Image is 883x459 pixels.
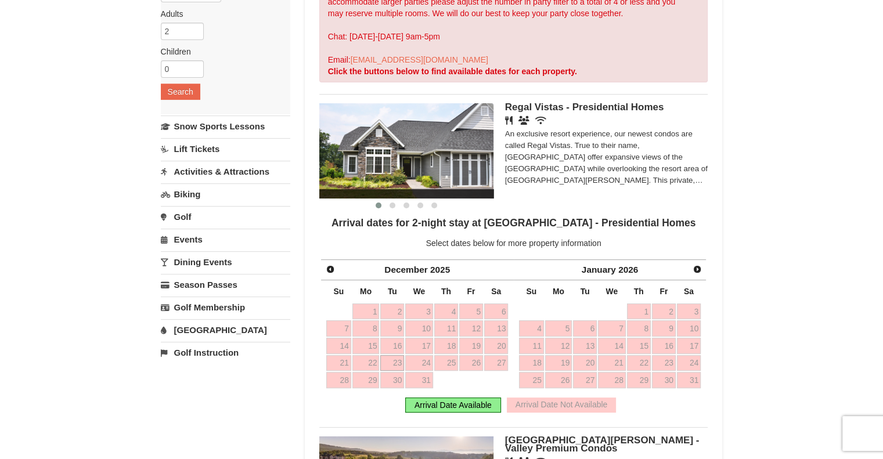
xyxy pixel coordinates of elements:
a: 29 [627,372,651,388]
a: 1 [352,303,380,320]
a: 8 [627,320,651,337]
div: An exclusive resort experience, our newest condos are called Regal Vistas. True to their name, [G... [505,128,708,186]
a: [EMAIL_ADDRESS][DOMAIN_NAME] [351,55,488,64]
a: 31 [405,372,433,388]
a: 10 [405,320,433,337]
span: Friday [659,287,668,296]
a: 26 [545,372,572,388]
span: Thursday [441,287,451,296]
a: 5 [459,303,483,320]
label: Children [161,46,282,57]
span: Friday [467,287,475,296]
a: 11 [434,320,458,337]
a: 13 [484,320,508,337]
a: 2 [380,303,404,320]
a: 27 [573,372,597,388]
div: Arrival Date Not Available [507,397,616,413]
a: Prev [322,261,338,277]
a: Golf [161,206,290,227]
a: 12 [459,320,483,337]
a: 3 [677,303,701,320]
i: Wireless Internet (free) [535,116,546,125]
span: Tuesday [581,287,590,296]
a: 13 [573,338,597,354]
i: Banquet Facilities [518,116,529,125]
a: 18 [519,355,544,371]
a: 12 [545,338,572,354]
a: Next [689,261,705,277]
a: Events [161,229,290,250]
span: Wednesday [606,287,618,296]
a: Dining Events [161,251,290,273]
a: 9 [380,320,404,337]
a: 7 [326,320,351,337]
a: 9 [652,320,676,337]
span: Saturday [491,287,501,296]
span: Monday [360,287,372,296]
a: 30 [652,372,676,388]
strong: Click the buttons below to find available dates for each property. [328,67,577,76]
a: 31 [677,372,701,388]
span: [GEOGRAPHIC_DATA][PERSON_NAME] - Valley Premium Condos [505,435,700,454]
a: 28 [326,372,351,388]
a: 21 [326,355,351,371]
a: 16 [380,338,404,354]
a: 15 [627,338,651,354]
a: 28 [598,372,626,388]
a: Season Passes [161,274,290,295]
button: Search [161,84,200,100]
span: January [582,265,616,274]
a: 6 [484,303,508,320]
span: Next [693,265,702,274]
a: 25 [434,355,458,371]
a: Biking [161,183,290,205]
a: 20 [484,338,508,354]
a: 16 [652,338,676,354]
a: 14 [598,338,626,354]
a: 2 [652,303,676,320]
a: 1 [627,303,651,320]
span: Wednesday [413,287,426,296]
a: Golf Membership [161,297,290,318]
label: Adults [161,8,282,20]
i: Restaurant [505,116,513,125]
a: [GEOGRAPHIC_DATA] [161,319,290,341]
a: 27 [484,355,508,371]
a: 15 [352,338,380,354]
a: 3 [405,303,433,320]
a: 14 [326,338,351,354]
a: 11 [519,338,544,354]
a: Golf Instruction [161,342,290,363]
a: 5 [545,320,572,337]
a: Activities & Attractions [161,161,290,182]
a: 17 [405,338,433,354]
span: Regal Vistas - Presidential Homes [505,102,664,113]
a: 8 [352,320,380,337]
h4: Arrival dates for 2-night stay at [GEOGRAPHIC_DATA] - Presidential Homes [319,217,708,229]
a: 29 [352,372,380,388]
a: 7 [598,320,626,337]
a: 23 [652,355,676,371]
div: Arrival Date Available [405,397,501,413]
a: 18 [434,338,458,354]
a: 4 [519,320,544,337]
a: 25 [519,372,544,388]
a: Lift Tickets [161,138,290,160]
span: Prev [326,265,335,274]
a: 30 [380,372,404,388]
a: 24 [405,355,433,371]
a: 23 [380,355,404,371]
span: Thursday [634,287,644,296]
span: Tuesday [388,287,397,296]
a: 26 [459,355,483,371]
a: Snow Sports Lessons [161,115,290,137]
span: December [384,265,427,274]
span: Sunday [334,287,344,296]
span: 2025 [430,265,450,274]
a: 19 [545,355,572,371]
a: 17 [677,338,701,354]
span: 2026 [618,265,638,274]
span: Monday [553,287,564,296]
a: 21 [598,355,626,371]
a: 20 [573,355,597,371]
